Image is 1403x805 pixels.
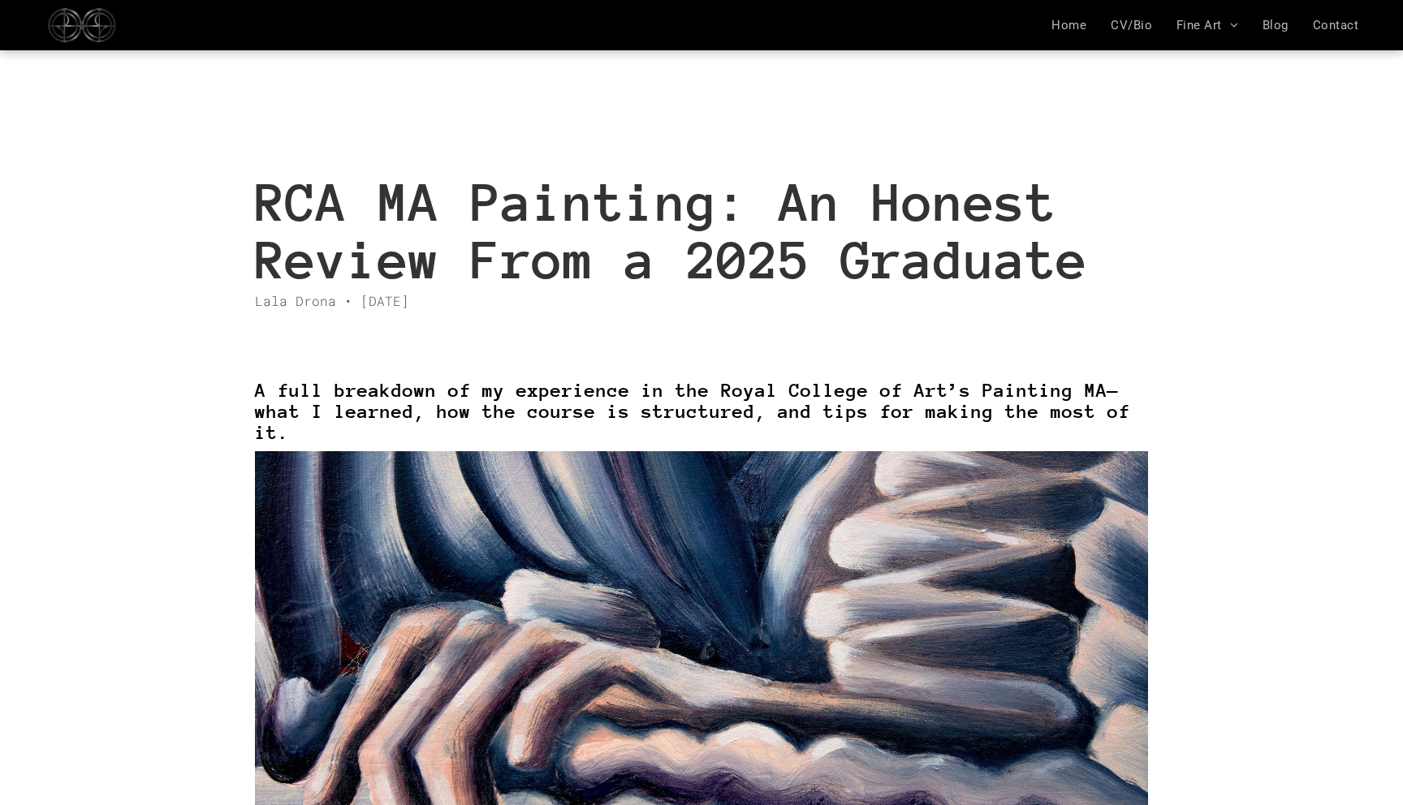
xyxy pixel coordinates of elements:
[1250,18,1301,32] a: Blog
[1039,18,1099,32] a: Home
[255,172,1148,291] h1: RCA MA Painting: An Honest Review From a 2025 Graduate
[255,378,1148,445] h3: A full breakdown of my experience in the Royal College of Art’s Painting MA—what I learned, how t...
[255,291,1148,311] div: Lala Drona • [DATE]
[1099,18,1164,32] a: CV/Bio
[1164,18,1250,32] a: Fine Art
[1301,18,1371,32] a: Contact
